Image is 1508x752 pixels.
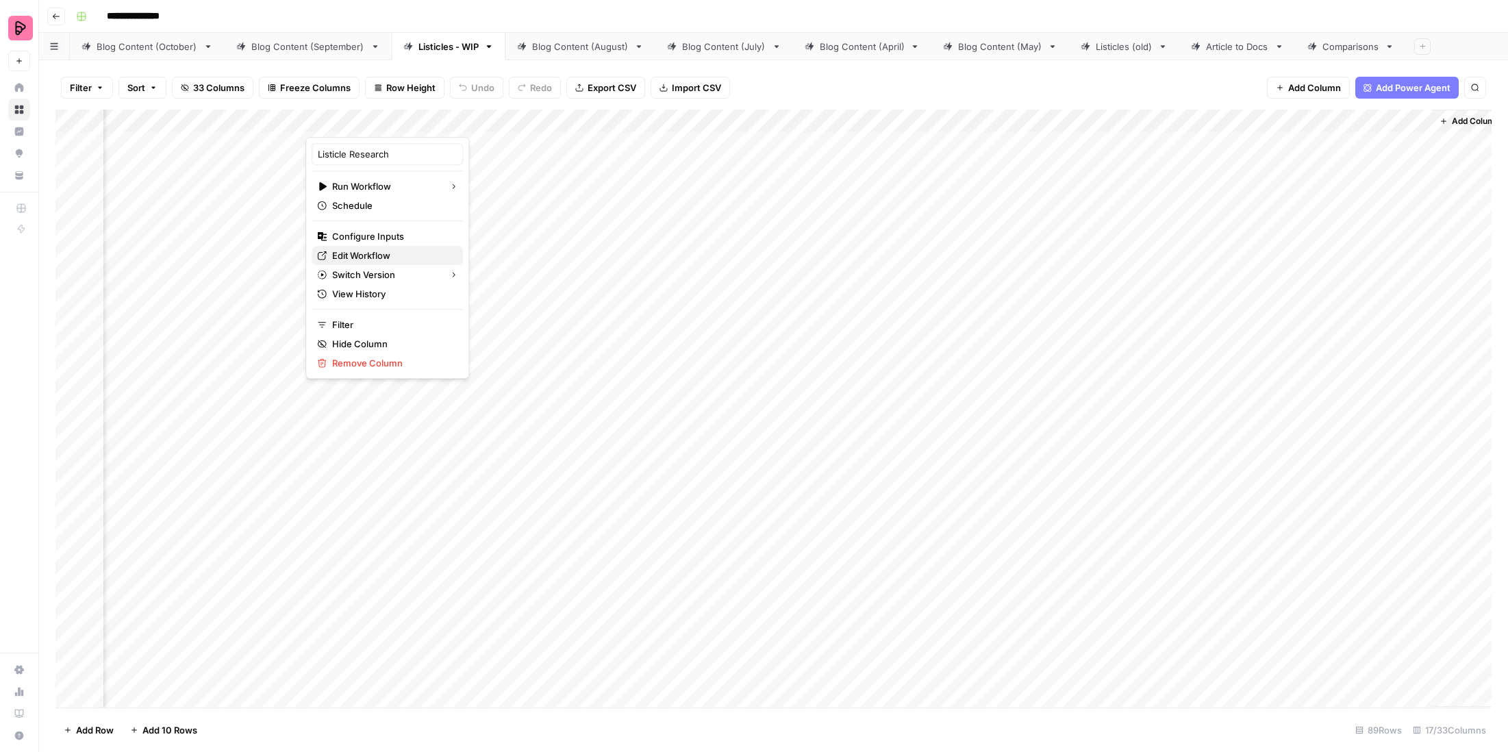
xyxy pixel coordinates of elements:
a: Usage [8,681,30,703]
a: Blog Content (September) [225,33,392,60]
a: Blog Content (October) [70,33,225,60]
span: Import CSV [672,81,721,95]
span: Add 10 Rows [142,723,197,737]
a: Blog Content (August) [505,33,655,60]
div: Blog Content (August) [532,40,629,53]
span: Add Row [76,723,114,737]
span: Configure Inputs [332,229,452,243]
button: Add Row [55,719,122,741]
div: Article to Docs [1206,40,1269,53]
a: Blog Content (May) [931,33,1069,60]
a: Opportunities [8,142,30,164]
div: 89 Rows [1350,719,1407,741]
span: Export CSV [588,81,636,95]
button: Redo [509,77,561,99]
div: Blog Content (April) [820,40,905,53]
span: Edit Workflow [332,249,452,262]
img: Preply Logo [8,16,33,40]
span: Redo [530,81,552,95]
button: Sort [118,77,166,99]
div: Blog Content (October) [97,40,198,53]
div: Comparisons [1322,40,1379,53]
button: Undo [450,77,503,99]
a: Home [8,77,30,99]
div: Listicles - WIP [418,40,479,53]
button: Help + Support [8,725,30,747]
div: Blog Content (July) [682,40,766,53]
a: Comparisons [1296,33,1406,60]
span: Add Column [1452,115,1500,127]
span: Undo [471,81,494,95]
span: View History [332,287,452,301]
button: Add Power Agent [1355,77,1459,99]
button: 33 Columns [172,77,253,99]
span: Schedule [332,199,452,212]
button: Workspace: Preply [8,11,30,45]
span: Filter [70,81,92,95]
button: Add 10 Rows [122,719,205,741]
span: 33 Columns [193,81,244,95]
span: Hide Column [332,337,452,351]
a: Listicles (old) [1069,33,1179,60]
div: Blog Content (September) [251,40,365,53]
span: Run Workflow [332,179,438,193]
span: Switch Version [332,268,438,281]
a: Browse [8,99,30,121]
button: Import CSV [651,77,730,99]
span: Freeze Columns [280,81,351,95]
div: Listicles (old) [1096,40,1153,53]
span: Sort [127,81,145,95]
span: Add Column [1288,81,1341,95]
a: Listicles - WIP [392,33,505,60]
button: Freeze Columns [259,77,360,99]
span: Remove Column [332,356,452,370]
button: Filter [61,77,113,99]
button: Add Column [1267,77,1350,99]
a: Insights [8,121,30,142]
a: Article to Docs [1179,33,1296,60]
a: Blog Content (July) [655,33,793,60]
button: Row Height [365,77,444,99]
span: Add Power Agent [1376,81,1450,95]
span: Filter [332,318,452,331]
button: Add Column [1434,112,1505,130]
div: 17/33 Columns [1407,719,1492,741]
a: Settings [8,659,30,681]
a: Blog Content (April) [793,33,931,60]
span: Row Height [386,81,436,95]
a: Your Data [8,164,30,186]
div: Blog Content (May) [958,40,1042,53]
a: Learning Hub [8,703,30,725]
button: Export CSV [566,77,645,99]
